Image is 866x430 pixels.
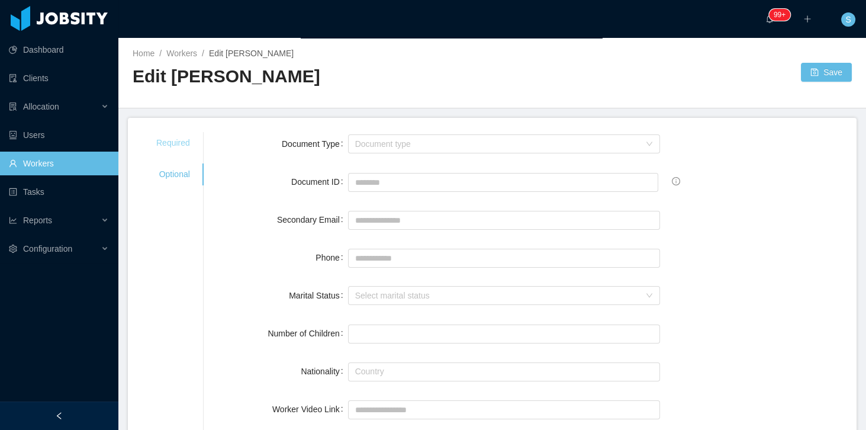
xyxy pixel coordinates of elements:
a: Home [133,49,154,58]
label: Document ID [291,177,348,187]
label: Worker Video Link [272,405,348,414]
div: Optional [142,163,204,185]
span: S [845,12,851,27]
div: Select marital status [355,290,640,301]
span: / [159,49,162,58]
label: Marital Status [289,291,347,300]
sup: 1213 [769,9,790,21]
label: Nationality [301,367,347,376]
input: Secondary Email [348,211,661,230]
span: Reports [23,216,52,225]
i: icon: down [646,140,653,149]
input: Worker Video Link [348,400,661,419]
input: Number of Children [348,325,661,344]
i: icon: plus [803,15,812,23]
a: icon: robotUsers [9,123,109,147]
div: Required [142,132,204,154]
span: Configuration [23,244,72,253]
input: Phone [348,249,661,268]
span: Allocation [23,102,59,111]
a: Workers [166,49,197,58]
i: icon: solution [9,102,17,111]
input: Document ID [348,173,658,192]
span: Edit [PERSON_NAME] [209,49,294,58]
a: icon: profileTasks [9,180,109,204]
i: icon: down [646,292,653,300]
div: Document type [355,138,640,150]
i: icon: bell [765,15,774,23]
i: icon: line-chart [9,216,17,224]
a: icon: pie-chartDashboard [9,38,109,62]
span: info-circle [672,177,680,185]
a: icon: userWorkers [9,152,109,175]
label: Secondary Email [277,215,348,224]
h2: Edit [PERSON_NAME] [133,65,492,89]
label: Number of Children [268,329,347,338]
button: icon: saveSave [801,63,852,82]
label: Phone [316,253,347,262]
span: / [202,49,204,58]
label: Document Type [282,139,348,149]
i: icon: setting [9,245,17,253]
a: icon: auditClients [9,66,109,90]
